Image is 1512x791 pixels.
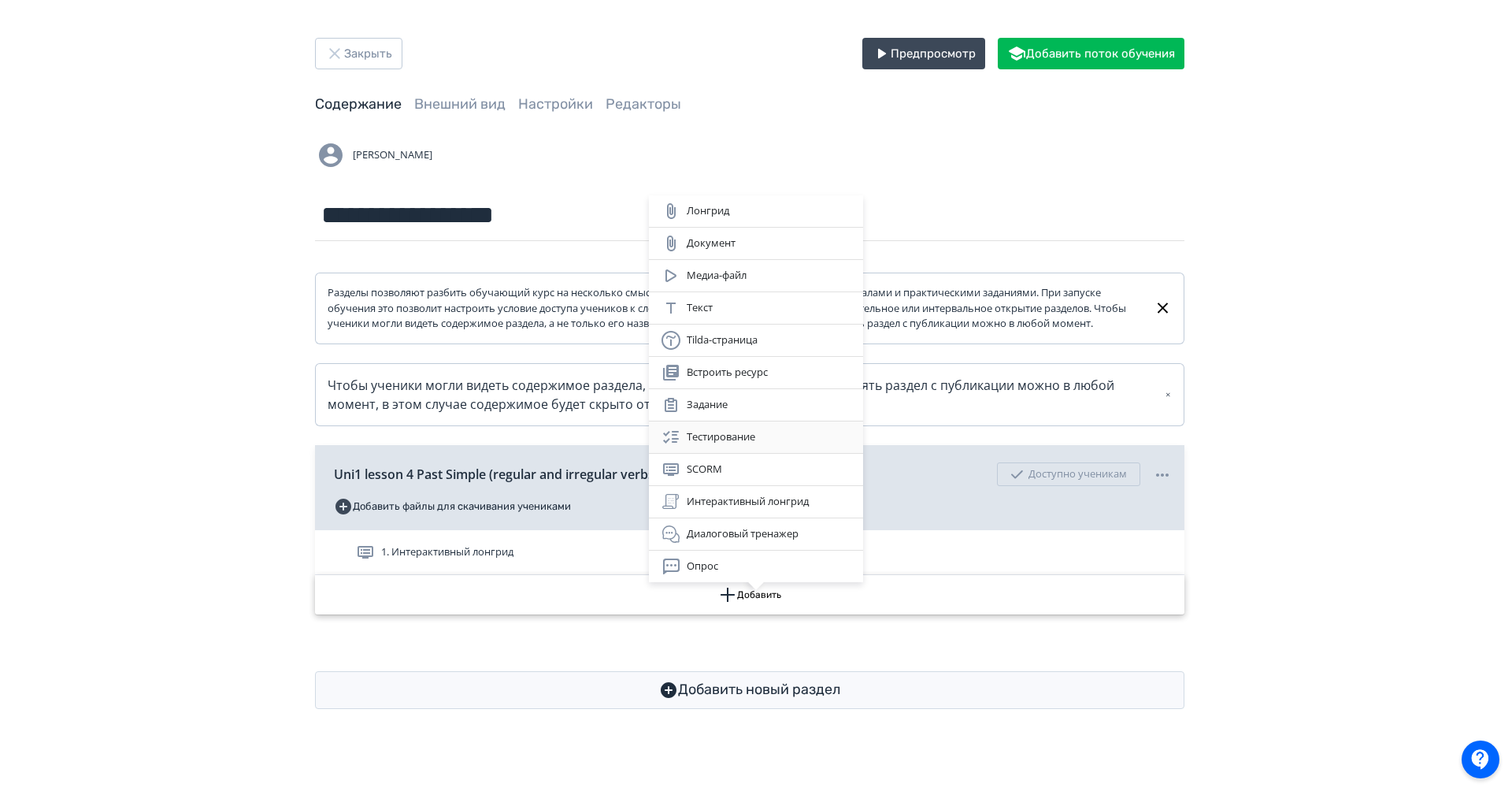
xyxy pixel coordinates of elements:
[661,202,850,221] div: Лонгрид
[661,557,850,576] div: Опрос
[661,331,850,350] div: Tilda-страница
[661,299,850,318] div: Текст
[661,363,850,382] div: Встроить ресурс
[661,525,850,544] div: Диалоговый тренажер
[661,460,850,479] div: SCORM
[661,266,850,285] div: Медиа-файл
[661,395,850,414] div: Задание
[661,492,850,511] div: Интерактивный лонгрид
[661,428,850,447] div: Тестирование
[661,234,850,253] div: Документ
